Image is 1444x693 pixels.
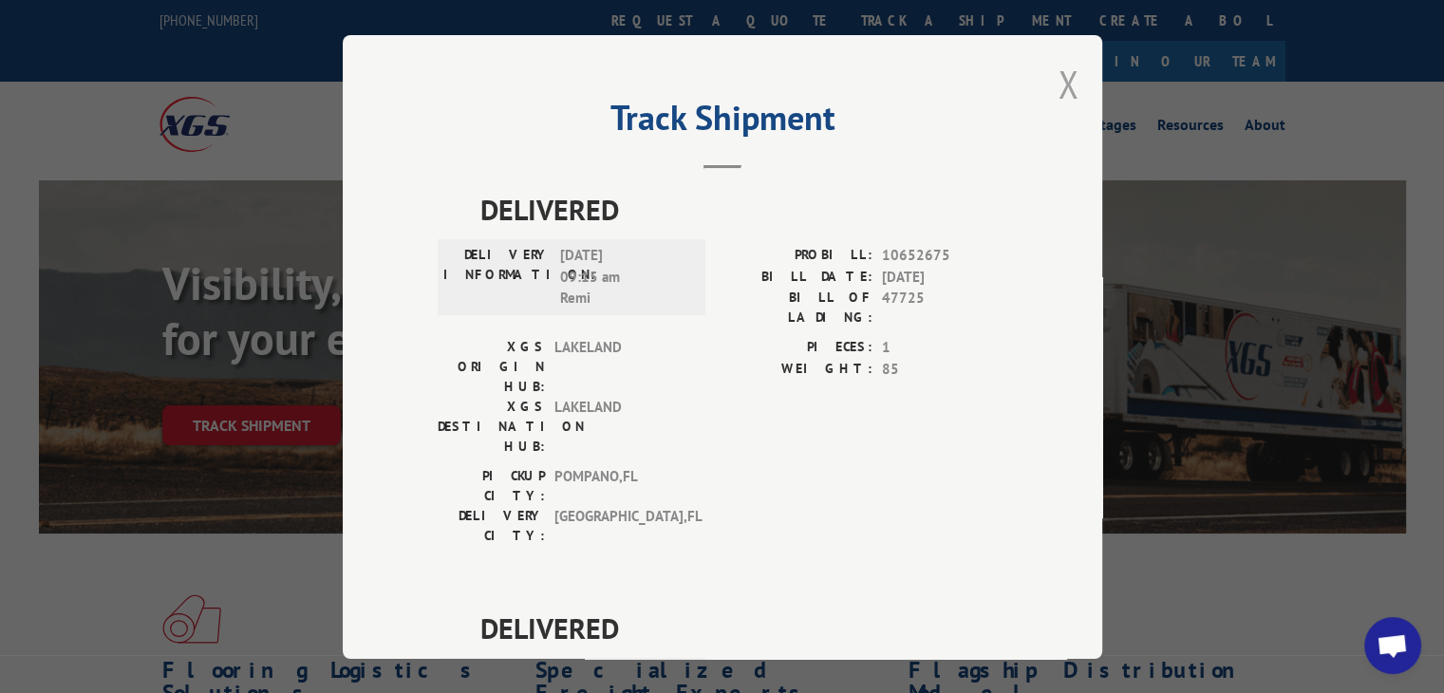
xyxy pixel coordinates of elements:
span: DELIVERED [480,188,1007,231]
span: 85 [882,358,1007,380]
span: [GEOGRAPHIC_DATA] , FL [554,506,683,546]
label: PICKUP CITY: [438,466,545,506]
span: LAKELAND [554,337,683,397]
label: PIECES: [722,337,872,359]
span: 1 [882,337,1007,359]
span: [DATE] [882,266,1007,288]
button: Close modal [1058,59,1078,109]
label: BILL DATE: [722,266,872,288]
label: BILL OF LADING: [722,288,872,328]
label: DELIVERY INFORMATION: [443,245,551,309]
h2: Track Shipment [438,104,1007,140]
label: DELIVERY CITY: [438,506,545,546]
span: [DATE] 09:15 am Remi [560,245,688,309]
label: XGS DESTINATION HUB: [438,397,545,457]
span: LAKELAND [554,397,683,457]
span: 10652675 [882,245,1007,267]
label: PROBILL: [722,245,872,267]
label: WEIGHT: [722,358,872,380]
span: 47725 [882,288,1007,328]
label: XGS ORIGIN HUB: [438,337,545,397]
span: POMPANO , FL [554,466,683,506]
span: DELIVERED [480,607,1007,649]
div: Open chat [1364,617,1421,674]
